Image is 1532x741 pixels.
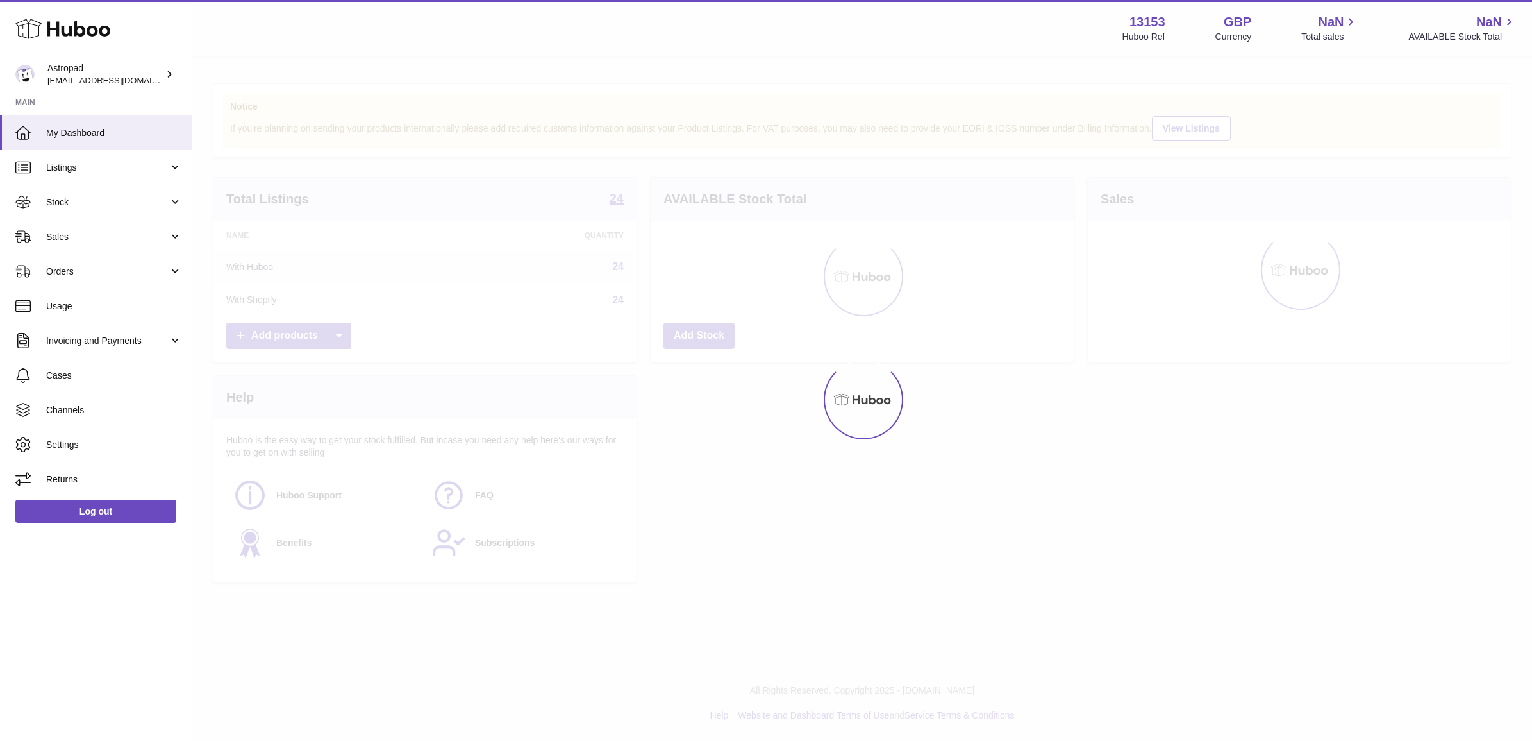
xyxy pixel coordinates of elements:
[1215,31,1252,43] div: Currency
[1408,13,1517,43] a: NaN AVAILABLE Stock Total
[15,500,176,523] a: Log out
[1301,13,1358,43] a: NaN Total sales
[1224,13,1251,31] strong: GBP
[1476,13,1502,31] span: NaN
[1408,31,1517,43] span: AVAILABLE Stock Total
[46,439,182,451] span: Settings
[46,231,169,243] span: Sales
[46,335,169,347] span: Invoicing and Payments
[15,65,35,84] img: internalAdmin-13153@internal.huboo.com
[1318,13,1344,31] span: NaN
[46,404,182,416] span: Channels
[47,62,163,87] div: Astropad
[47,75,188,85] span: [EMAIL_ADDRESS][DOMAIN_NAME]
[46,196,169,209] span: Stock
[1122,31,1165,43] div: Huboo Ref
[1129,13,1165,31] strong: 13153
[46,162,169,174] span: Listings
[46,127,182,139] span: My Dashboard
[1301,31,1358,43] span: Total sales
[46,370,182,382] span: Cases
[46,473,182,486] span: Returns
[46,266,169,278] span: Orders
[46,300,182,312] span: Usage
